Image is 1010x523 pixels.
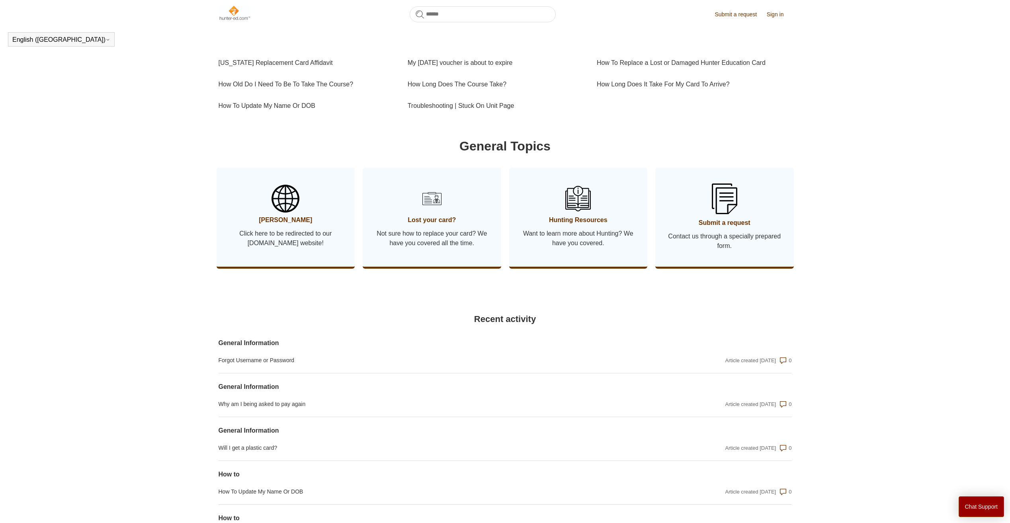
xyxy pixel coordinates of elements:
[959,496,1004,517] button: Chat Support
[363,168,501,267] a: Lost your card? Not sure how to replace your card? We have you covered all the time.
[509,168,648,267] a: Hunting Resources Want to learn more about Hunting? We have you covered.
[597,74,786,95] a: How Long Does It Take For My Card To Arrive?
[219,137,792,156] h1: General Topics
[725,488,776,496] div: Article created [DATE]
[667,218,782,228] span: Submit a request
[597,52,786,74] a: How To Replace a Lost or Damaged Hunter Education Card
[12,36,110,43] button: English ([GEOGRAPHIC_DATA])
[375,215,489,225] span: Lost your card?
[767,10,792,19] a: Sign in
[375,229,489,248] span: Not sure how to replace your card? We have you covered all the time.
[219,74,396,95] a: How Old Do I Need To Be To Take The Course?
[725,444,776,452] div: Article created [DATE]
[725,357,776,365] div: Article created [DATE]
[408,95,585,117] a: Troubleshooting | Stuck On Unit Page
[219,52,396,74] a: [US_STATE] Replacement Card Affidavit
[219,382,620,392] a: General Information
[219,426,620,435] a: General Information
[667,232,782,251] span: Contact us through a specially prepared form.
[219,312,792,326] h2: Recent activity
[410,6,556,22] input: Search
[219,400,620,408] a: Why am I being asked to pay again
[725,400,776,408] div: Article created [DATE]
[565,186,591,211] img: 01HZPCYSN9AJKKHAEXNV8VQ106
[408,52,585,74] a: My [DATE] voucher is about to expire
[219,95,396,117] a: How To Update My Name Or DOB
[712,183,737,214] img: 01HZPCYSSKB2GCFG1V3YA1JVB9
[219,444,620,452] a: Will I get a plastic card?
[219,488,620,496] a: How To Update My Name Or DOB
[229,215,343,225] span: [PERSON_NAME]
[521,215,636,225] span: Hunting Resources
[655,168,794,267] a: Submit a request Contact us through a specially prepared form.
[521,229,636,248] span: Want to learn more about Hunting? We have you covered.
[219,356,620,365] a: Forgot Username or Password
[419,186,445,211] img: 01HZPCYSH6ZB6VTWVB6HCD0F6B
[715,10,765,19] a: Submit a request
[217,168,355,267] a: [PERSON_NAME] Click here to be redirected to our [DOMAIN_NAME] website!
[229,229,343,248] span: Click here to be redirected to our [DOMAIN_NAME] website!
[408,74,585,95] a: How Long Does The Course Take?
[219,5,251,21] img: Hunter-Ed Help Center home page
[219,338,620,348] a: General Information
[219,513,620,523] a: How to
[219,470,620,479] a: How to
[272,185,299,213] img: 01HZPCYSBW5AHTQ31RY2D2VRJS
